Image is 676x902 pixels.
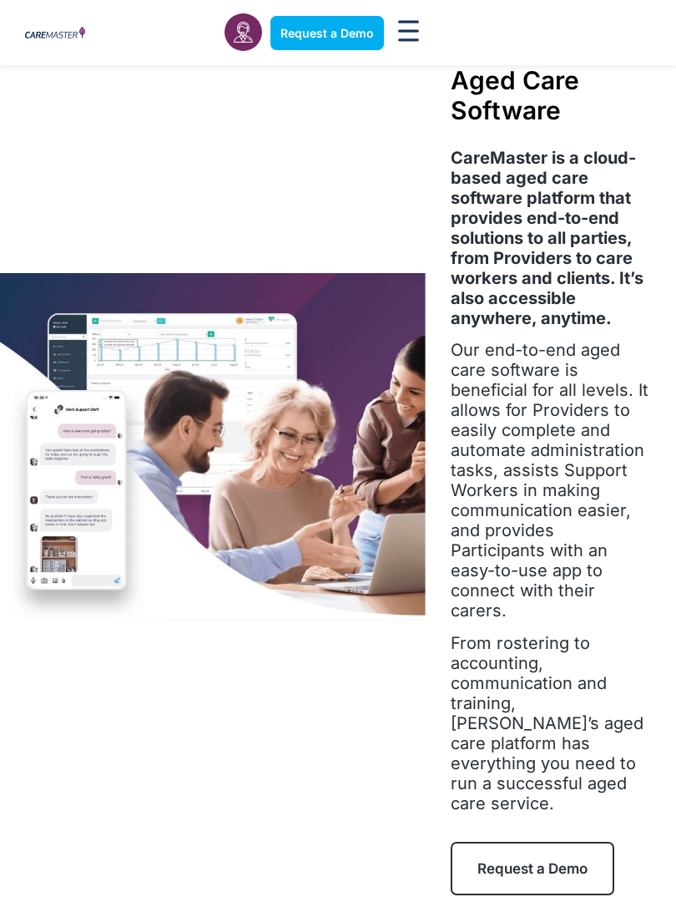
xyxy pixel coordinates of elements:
span: Our end-to-end aged care software is beneficial for all levels. It allows for Providers to easily... [451,340,648,621]
span: Request a Demo [280,26,374,40]
div: Menu Toggle [392,15,424,51]
h1: Aged Care Software [451,65,651,125]
a: Request a Demo [270,16,384,50]
span: From rostering to accounting, communication and training, [PERSON_NAME]’s aged care platform has ... [451,633,643,813]
strong: CareMaster is a cloud-based aged care software platform that provides end-to-end solutions to all... [451,148,643,328]
span: Request a Demo [477,860,588,877]
img: CareMaster Logo [25,27,85,40]
a: Request a Demo [451,842,614,895]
